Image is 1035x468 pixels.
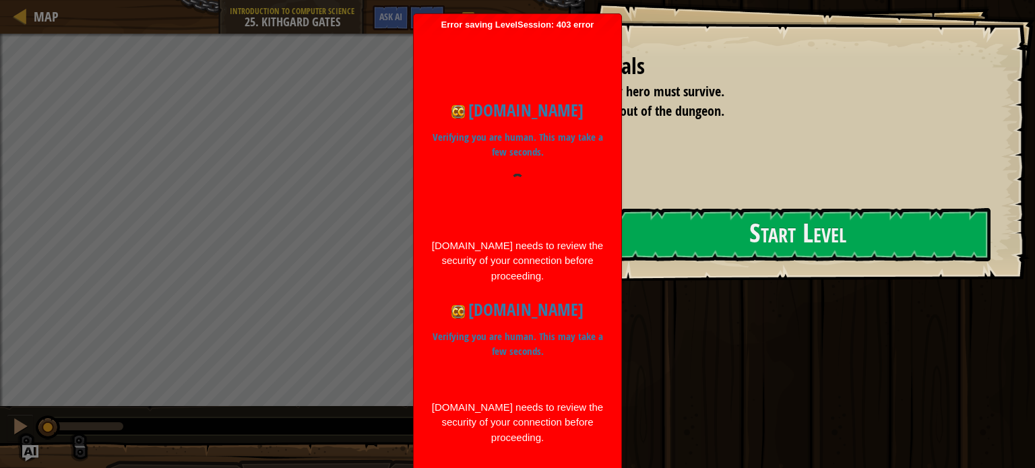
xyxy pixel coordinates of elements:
button: Game Menu [451,5,561,37]
span: Your hero must survive. [599,82,724,100]
span: Hints [416,10,438,23]
p: Verifying you are human. This may take a few seconds. [431,130,604,160]
div: Goals [599,51,988,82]
button: Start Level [605,208,991,261]
span: Game Menu [477,10,553,28]
div: [DOMAIN_NAME] needs to review the security of your connection before proceeding. [431,400,604,446]
div: [DOMAIN_NAME] needs to review the security of your connection before proceeding. [431,238,604,284]
a: Map [27,7,59,26]
span: Map [34,7,59,26]
button: Ask AI [373,5,409,30]
li: Get out of the dungeon. [582,102,984,121]
p: Verifying you are human. This may take a few seconds. [431,329,604,360]
button: Ask AI [22,445,38,461]
li: Your hero must survive. [582,82,984,102]
button: Ctrl + P: Pause [7,414,34,442]
img: Icon for codecombat.com [451,105,465,119]
span: Get out of the dungeon. [599,102,724,120]
img: Icon for codecombat.com [451,305,465,319]
span: Ask AI [379,10,402,23]
h1: [DOMAIN_NAME] [431,297,604,323]
h1: [DOMAIN_NAME] [431,98,604,123]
